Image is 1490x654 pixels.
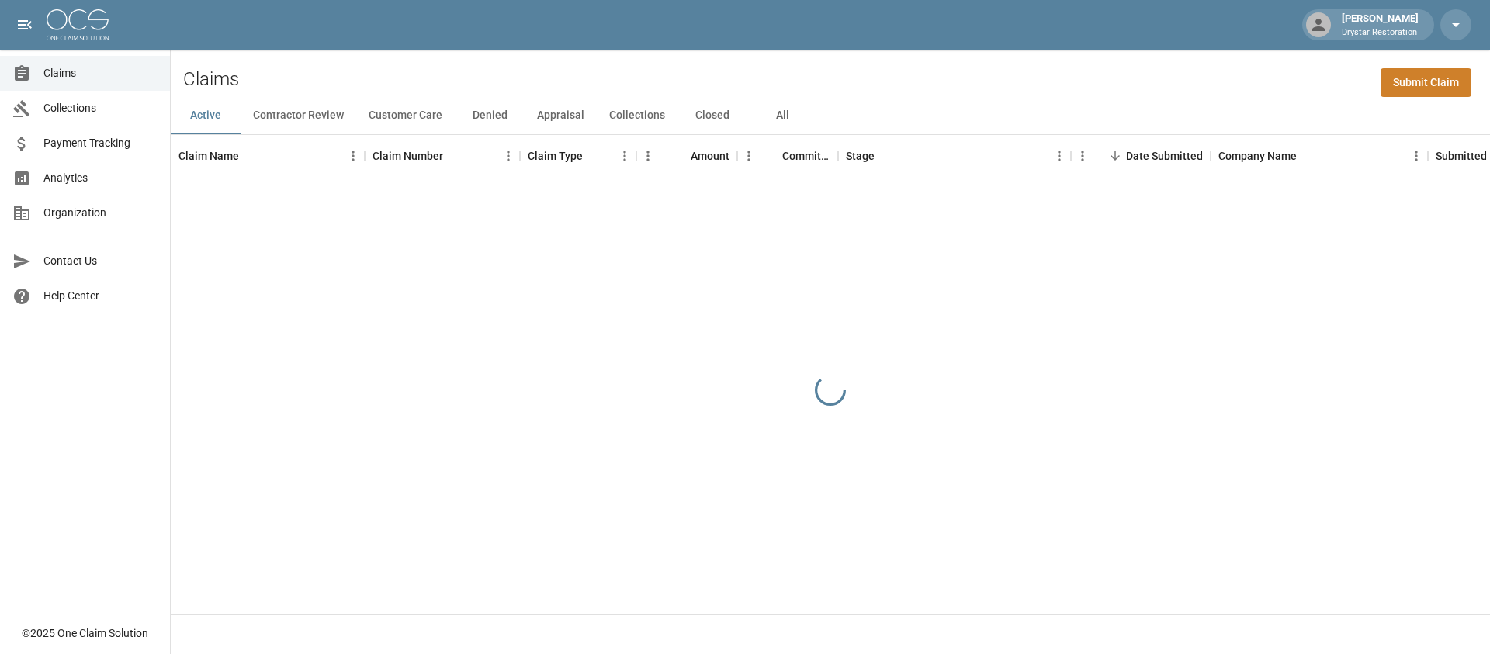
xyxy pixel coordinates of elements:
button: Menu [613,144,636,168]
button: open drawer [9,9,40,40]
button: Sort [239,145,261,167]
div: Stage [838,134,1071,178]
span: Organization [43,205,158,221]
button: Menu [341,144,365,168]
button: Active [171,97,241,134]
button: Menu [737,144,761,168]
div: Committed Amount [782,134,830,178]
button: Menu [1048,144,1071,168]
span: Payment Tracking [43,135,158,151]
span: Claims [43,65,158,81]
button: Contractor Review [241,97,356,134]
button: All [747,97,817,134]
div: Claim Number [372,134,443,178]
button: Sort [443,145,465,167]
button: Customer Care [356,97,455,134]
button: Collections [597,97,677,134]
button: Menu [497,144,520,168]
button: Denied [455,97,525,134]
button: Sort [875,145,896,167]
button: Menu [1405,144,1428,168]
h2: Claims [183,68,239,91]
span: Contact Us [43,253,158,269]
button: Sort [1104,145,1126,167]
div: Company Name [1211,134,1428,178]
div: Amount [691,134,729,178]
div: Stage [846,134,875,178]
span: Collections [43,100,158,116]
button: Sort [761,145,782,167]
div: Claim Name [171,134,365,178]
div: © 2025 One Claim Solution [22,625,148,641]
button: Closed [677,97,747,134]
button: Sort [583,145,605,167]
div: Claim Type [528,134,583,178]
p: Drystar Restoration [1342,26,1419,40]
button: Menu [636,144,660,168]
div: Claim Type [520,134,636,178]
div: Company Name [1218,134,1297,178]
button: Appraisal [525,97,597,134]
button: Menu [1071,144,1094,168]
div: Committed Amount [737,134,838,178]
button: Sort [1297,145,1318,167]
span: Analytics [43,170,158,186]
img: ocs-logo-white-transparent.png [47,9,109,40]
div: Claim Name [178,134,239,178]
div: [PERSON_NAME] [1336,11,1425,39]
div: Claim Number [365,134,520,178]
a: Submit Claim [1381,68,1471,97]
button: Sort [669,145,691,167]
div: Amount [636,134,737,178]
div: Date Submitted [1126,134,1203,178]
div: Date Submitted [1071,134,1211,178]
div: dynamic tabs [171,97,1490,134]
span: Help Center [43,288,158,304]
